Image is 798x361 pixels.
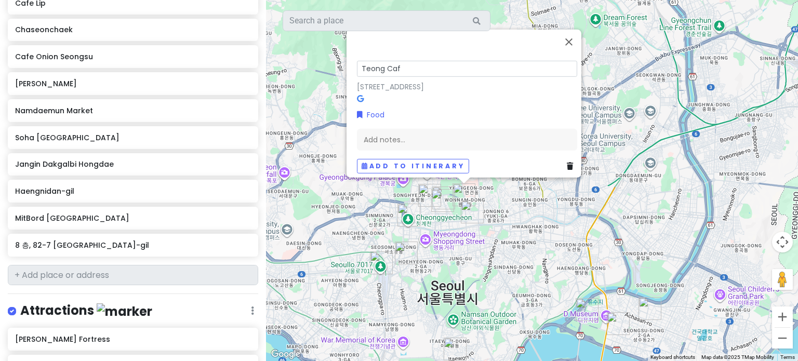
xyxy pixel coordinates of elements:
[448,179,480,210] div: 8 층, 82-7 Dongsulla-gil
[650,354,695,361] button: Keyboard shortcuts
[772,328,793,349] button: Zoom out
[357,95,364,102] i: Google Maps
[701,354,774,360] span: Map data ©2025 TMap Mobility
[391,237,422,269] div: Namdaemun Market
[344,91,376,123] div: Buam-dong
[15,79,250,88] h6: [PERSON_NAME]
[357,128,577,150] div: Add notes...
[357,60,577,76] input: Add a title
[366,247,397,278] div: Seoullo 7017
[15,240,250,250] h6: 8 층, 82-7 [GEOGRAPHIC_DATA]-gil
[567,160,577,171] a: Delete place
[20,302,152,319] h4: Attractions
[357,81,424,91] a: [STREET_ADDRESS]
[556,29,581,54] button: Close
[404,150,435,181] div: Chatteul
[603,308,634,339] div: MitBord Seoul
[357,158,469,173] button: Add to itinerary
[15,52,250,61] h6: Cafe Onion Seongsu
[393,199,424,231] div: Cheonggyecheon Stream
[772,306,793,327] button: Zoom in
[414,180,445,211] div: KyungIn Art Gallery Dawon
[427,185,458,216] div: Soha Salt Pond Ikseon-dong
[357,109,384,120] a: Food
[571,294,603,325] div: Seoul Forest Park
[97,303,152,319] img: marker
[634,293,666,324] div: Cafe Onion Seongsu
[269,347,303,361] a: Open this area in Google Maps (opens a new window)
[15,335,250,344] h6: [PERSON_NAME] Fortress
[8,265,258,286] input: + Add place or address
[15,159,250,169] h6: Jangin Dakgalbi Hongdae
[15,106,250,115] h6: Namdaemun Market
[457,196,488,228] div: Gwangjang Market
[15,186,250,196] h6: Haengnidan-gil
[780,354,795,360] a: Terms (opens in new tab)
[15,213,250,223] h6: MitBord [GEOGRAPHIC_DATA]
[283,10,490,31] input: Search a place
[772,269,793,290] button: Drag Pegman onto the map to open Street View
[269,347,303,361] img: Google
[15,25,250,34] h6: Chaseonchaek
[772,232,793,252] button: Map camera controls
[15,133,250,142] h6: Soha [GEOGRAPHIC_DATA]
[428,182,459,213] div: Ikseon-dong Hanok Village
